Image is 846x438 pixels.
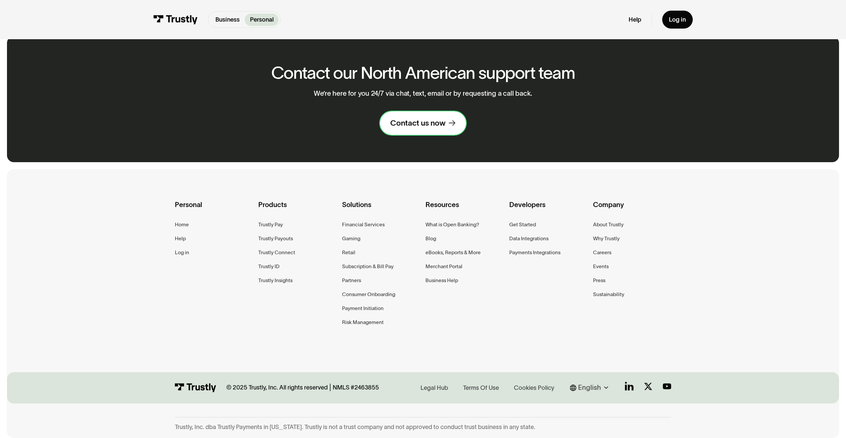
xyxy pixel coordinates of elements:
[509,199,588,220] div: Developers
[342,248,355,257] a: Retail
[250,15,274,24] p: Personal
[342,304,384,313] a: Payment Initiation
[425,262,462,271] a: Merchant Portal
[509,234,548,243] a: Data Integrations
[380,111,466,135] a: Contact us now
[425,220,479,229] a: What is Open Banking?
[578,383,601,393] div: English
[245,14,279,26] a: Personal
[629,16,641,24] a: Help
[463,384,499,392] div: Terms Of Use
[329,383,331,393] div: |
[418,383,450,393] a: Legal Hub
[593,199,671,220] div: Company
[593,262,609,271] a: Events
[258,199,337,220] div: Products
[215,15,240,24] p: Business
[175,220,189,229] a: Home
[333,384,379,391] div: NMLS #2463855
[461,383,501,393] a: Terms Of Use
[570,383,611,393] div: English
[342,234,360,243] a: Gaming
[514,384,554,392] div: Cookies Policy
[342,276,361,285] a: Partners
[342,199,421,220] div: Solutions
[593,220,624,229] a: About Trustly
[593,234,620,243] a: Why Trustly
[509,220,536,229] a: Get Started
[175,423,671,431] div: Trustly, Inc. dba Trustly Payments in [US_STATE]. Trustly is not a trust company and not approved...
[425,276,458,285] a: Business Help
[425,199,504,220] div: Resources
[509,248,560,257] a: Payments Integrations
[258,276,293,285] a: Trustly Insights
[593,248,611,257] a: Careers
[258,220,283,229] a: Trustly Pay
[271,63,575,82] h2: Contact our North American support team
[669,16,686,24] div: Log in
[342,262,394,271] a: Subscription & Bill Pay
[425,234,436,243] a: Blog
[593,290,624,299] a: Sustainability
[342,220,385,229] a: Financial Services
[314,89,533,98] p: We’re here for you 24/7 via chat, text, email or by requesting a call back.
[175,199,253,220] div: Personal
[258,262,280,271] a: Trustly ID
[175,248,189,257] a: Log in
[512,383,556,393] a: Cookies Policy
[342,318,384,327] a: Risk Management
[421,384,448,392] div: Legal Hub
[258,234,293,243] a: Trustly Payouts
[153,15,198,24] img: Trustly Logo
[226,384,328,391] div: © 2025 Trustly, Inc. All rights reserved
[175,234,186,243] a: Help
[175,383,216,392] img: Trustly Logo
[593,276,605,285] a: Press
[390,118,445,128] div: Contact us now
[342,290,395,299] a: Consumer Onboarding
[258,248,295,257] a: Trustly Connect
[425,248,481,257] a: eBooks, Reports & More
[210,14,245,26] a: Business
[662,11,693,29] a: Log in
